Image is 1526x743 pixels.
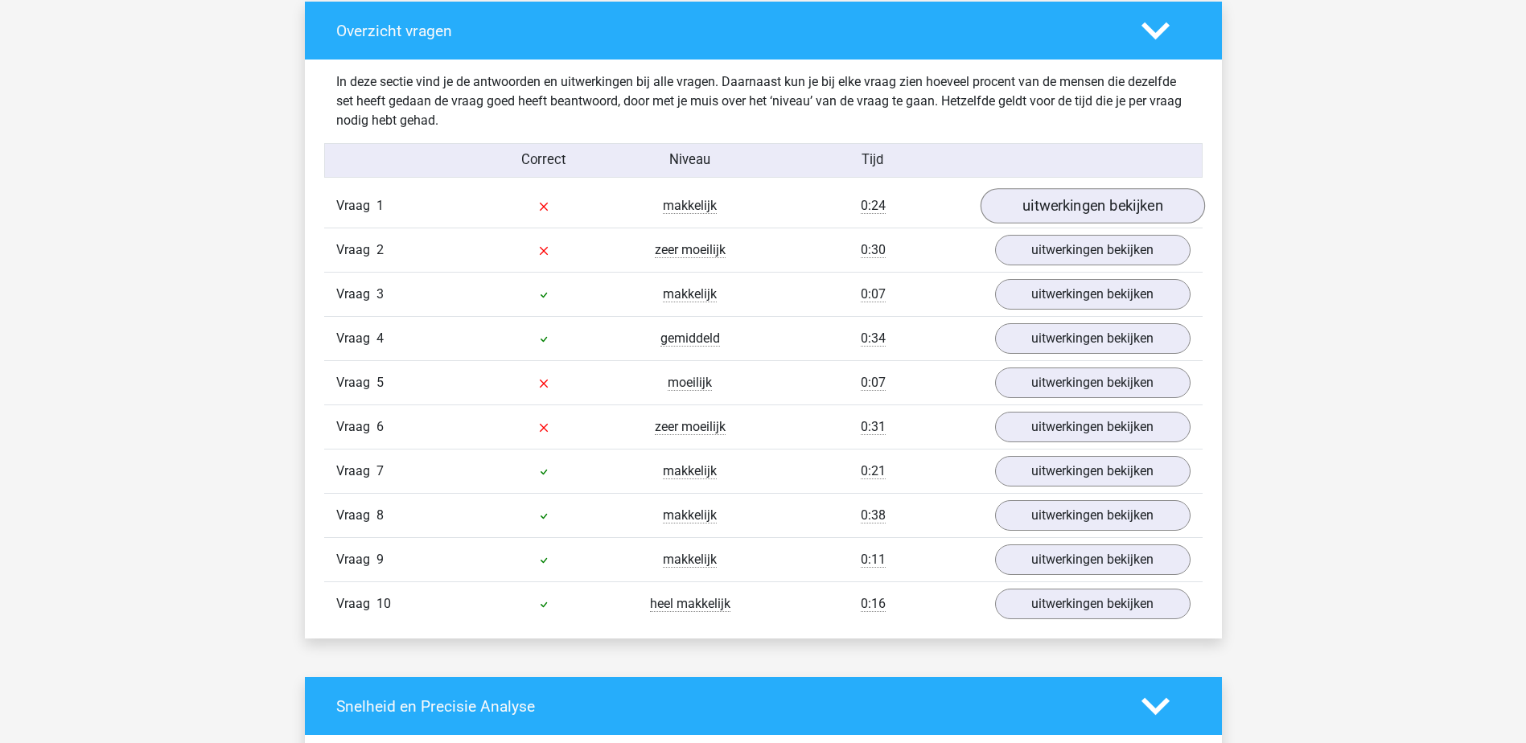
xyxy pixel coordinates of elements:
[861,198,886,214] span: 0:24
[376,375,384,390] span: 5
[336,462,376,481] span: Vraag
[663,463,717,479] span: makkelijk
[663,286,717,302] span: makkelijk
[861,286,886,302] span: 0:07
[995,500,1191,531] a: uitwerkingen bekijken
[861,242,886,258] span: 0:30
[995,456,1191,486] a: uitwerkingen bekijken
[861,552,886,568] span: 0:11
[861,419,886,435] span: 0:31
[471,150,617,170] div: Correct
[336,373,376,392] span: Vraag
[655,242,726,258] span: zeer moeilijk
[376,552,384,567] span: 9
[663,507,717,523] span: makkelijk
[995,279,1191,310] a: uitwerkingen bekijken
[663,198,717,214] span: makkelijk
[995,589,1191,619] a: uitwerkingen bekijken
[861,507,886,523] span: 0:38
[336,196,376,216] span: Vraag
[376,463,384,478] span: 7
[376,330,384,346] span: 4
[763,150,982,170] div: Tijd
[995,544,1191,575] a: uitwerkingen bekijken
[336,417,376,437] span: Vraag
[980,189,1204,224] a: uitwerkingen bekijken
[376,596,391,611] span: 10
[336,285,376,304] span: Vraag
[861,463,886,479] span: 0:21
[336,594,376,614] span: Vraag
[995,412,1191,442] a: uitwerkingen bekijken
[336,697,1117,716] h4: Snelheid en Precisie Analyse
[376,419,384,434] span: 6
[336,22,1117,40] h4: Overzicht vragen
[650,596,730,612] span: heel makkelijk
[861,375,886,391] span: 0:07
[861,330,886,347] span: 0:34
[376,286,384,302] span: 3
[376,242,384,257] span: 2
[336,240,376,260] span: Vraag
[324,72,1203,130] div: In deze sectie vind je de antwoorden en uitwerkingen bij alle vragen. Daarnaast kun je bij elke v...
[861,596,886,612] span: 0:16
[995,323,1191,354] a: uitwerkingen bekijken
[663,552,717,568] span: makkelijk
[376,198,384,213] span: 1
[660,330,720,347] span: gemiddeld
[617,150,763,170] div: Niveau
[995,367,1191,398] a: uitwerkingen bekijken
[336,329,376,348] span: Vraag
[336,550,376,569] span: Vraag
[376,507,384,523] span: 8
[995,235,1191,265] a: uitwerkingen bekijken
[668,375,712,391] span: moeilijk
[336,506,376,525] span: Vraag
[655,419,726,435] span: zeer moeilijk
